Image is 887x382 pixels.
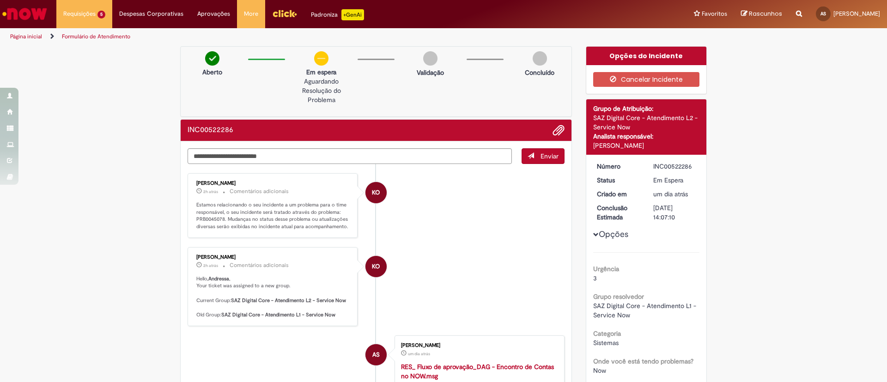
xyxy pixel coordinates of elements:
img: img-circle-grey.png [423,51,437,66]
div: [PERSON_NAME] [196,181,350,186]
span: Rascunhos [749,9,782,18]
span: KO [372,255,380,278]
dt: Número [590,162,647,171]
time: 26/08/2025 11:07:06 [408,351,430,357]
dt: Conclusão Estimada [590,203,647,222]
span: um dia atrás [653,190,688,198]
b: Categoria [593,329,621,338]
b: Grupo resolvedor [593,292,644,301]
span: AS [372,344,380,366]
time: 27/08/2025 12:03:18 [203,263,218,268]
span: Favoritos [702,9,727,18]
p: +GenAi [341,9,364,20]
img: circle-minus.png [314,51,328,66]
span: AS [820,11,826,17]
span: KO [372,182,380,204]
span: Aprovações [197,9,230,18]
div: [DATE] 14:07:10 [653,203,696,222]
div: Kalliandru Oliveira [365,182,387,203]
small: Comentários adicionais [230,261,289,269]
div: Analista responsável: [593,132,700,141]
span: 2h atrás [203,189,218,194]
p: Concluído [525,68,554,77]
time: 26/08/2025 11:07:10 [653,190,688,198]
span: More [244,9,258,18]
div: 26/08/2025 11:07:10 [653,189,696,199]
b: Onde você está tendo problemas? [593,357,693,365]
span: 3 [593,274,597,282]
div: [PERSON_NAME] [401,343,555,348]
p: Aguardando Resolução do Problema [290,77,352,104]
p: Validação [417,68,444,77]
div: [PERSON_NAME] [196,255,350,260]
img: ServiceNow [1,5,49,23]
div: Opções do Incidente [586,47,707,65]
div: Em Espera [653,176,696,185]
span: Sistemas [593,339,619,347]
b: SAZ Digital Core - Atendimento L2 - Service Now [231,297,346,304]
span: Requisições [63,9,96,18]
span: [PERSON_NAME] [833,10,880,18]
span: 5 [97,11,105,18]
a: Página inicial [10,33,42,40]
b: SAZ Digital Core - Atendimento L1 - Service Now [221,311,335,318]
p: Hello, , Your ticket was assigned to a new group. Current Group: Old Group: [196,275,350,319]
div: SAZ Digital Core - Atendimento L2 - Service Now [593,113,700,132]
span: um dia atrás [408,351,430,357]
h2: INC00522286 Histórico de tíquete [188,126,233,134]
a: RES_ Fluxo de aprovação_DAG - Encontro de Contas no NOW.msg [401,363,554,380]
dt: Status [590,176,647,185]
span: SAZ Digital Core - Atendimento L1 - Service Now [593,302,698,319]
a: Formulário de Atendimento [62,33,130,40]
p: Estamos relacionando o seu incidente a um problema para o time responsável, o seu incidente será ... [196,201,350,230]
img: click_logo_yellow_360x200.png [272,6,297,20]
b: Urgência [593,265,619,273]
button: Adicionar anexos [553,124,565,136]
textarea: Digite sua mensagem aqui... [188,148,512,164]
time: 27/08/2025 12:03:39 [203,189,218,194]
span: Despesas Corporativas [119,9,183,18]
div: INC00522286 [653,162,696,171]
div: Padroniza [311,9,364,20]
div: Grupo de Atribuição: [593,104,700,113]
span: Enviar [541,152,559,160]
span: 2h atrás [203,263,218,268]
small: Comentários adicionais [230,188,289,195]
button: Enviar [522,148,565,164]
p: Em espera [290,67,352,77]
ul: Trilhas de página [7,28,584,45]
div: [PERSON_NAME] [593,141,700,150]
div: Kalliandru Oliveira [365,256,387,277]
button: Cancelar Incidente [593,72,700,87]
b: Andressa [208,275,229,282]
span: Now [593,366,606,375]
img: check-circle-green.png [205,51,219,66]
img: img-circle-grey.png [533,51,547,66]
p: Aberto [202,67,222,77]
dt: Criado em [590,189,647,199]
a: Rascunhos [741,10,782,18]
div: Andressa Luiza Da Silva [365,344,387,365]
